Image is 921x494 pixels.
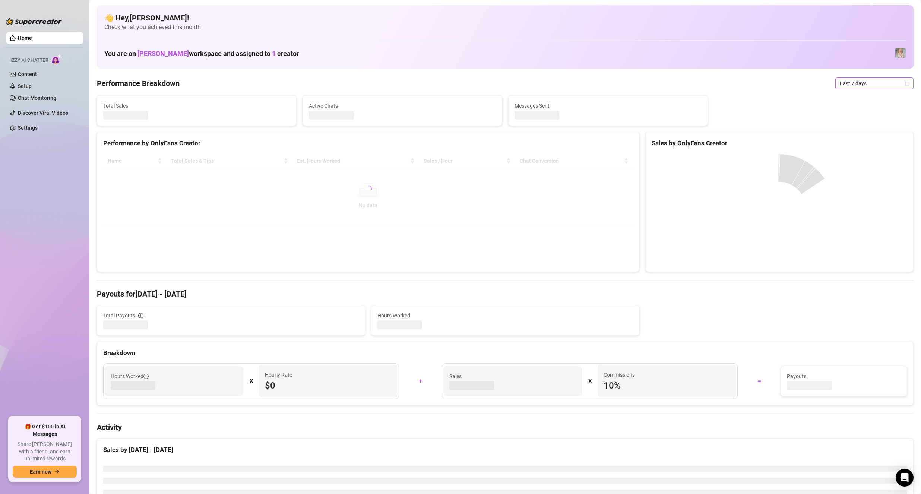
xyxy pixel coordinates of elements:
article: Hourly Rate [265,371,292,379]
span: Check what you achieved this month [104,23,906,31]
h1: You are on workspace and assigned to creator [104,50,299,58]
span: 🎁 Get $100 in AI Messages [13,423,77,438]
span: Hours Worked [111,372,149,380]
img: AI Chatter [51,54,63,65]
div: Sales by [DATE] - [DATE] [103,445,907,455]
div: Breakdown [103,348,907,358]
span: Earn now [30,469,51,475]
a: Home [18,35,32,41]
span: Izzy AI Chatter [10,57,48,64]
h4: 👋 Hey, [PERSON_NAME] ! [104,13,906,23]
a: Discover Viral Videos [18,110,68,116]
article: Commissions [604,371,635,379]
span: Hours Worked [377,311,633,320]
span: arrow-right [54,469,60,474]
img: Sirene [895,48,906,58]
div: + [403,375,437,387]
span: Active Chats [309,102,496,110]
span: $0 [265,380,392,392]
span: [PERSON_NAME] [137,50,189,57]
span: info-circle [138,313,143,318]
h4: Payouts for [DATE] - [DATE] [97,289,914,299]
span: calendar [905,81,909,86]
span: Messages Sent [515,102,702,110]
h4: Performance Breakdown [97,78,180,89]
span: Total Sales [103,102,290,110]
a: Chat Monitoring [18,95,56,101]
a: Content [18,71,37,77]
span: 1 [272,50,276,57]
div: Sales by OnlyFans Creator [652,138,907,148]
div: Performance by OnlyFans Creator [103,138,633,148]
a: Setup [18,83,32,89]
div: X [249,375,253,387]
span: info-circle [143,374,149,379]
div: X [588,375,592,387]
span: loading [364,186,372,193]
a: Settings [18,125,38,131]
span: Share [PERSON_NAME] with a friend, and earn unlimited rewards [13,441,77,463]
div: = [742,375,776,387]
span: Last 7 days [840,78,909,89]
div: Open Intercom Messenger [896,469,914,487]
button: Earn nowarrow-right [13,466,77,478]
img: logo-BBDzfeDw.svg [6,18,62,25]
h4: Activity [97,422,914,433]
span: Sales [449,372,576,380]
span: 10 % [604,380,730,392]
span: Total Payouts [103,311,135,320]
span: Payouts [787,372,901,380]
